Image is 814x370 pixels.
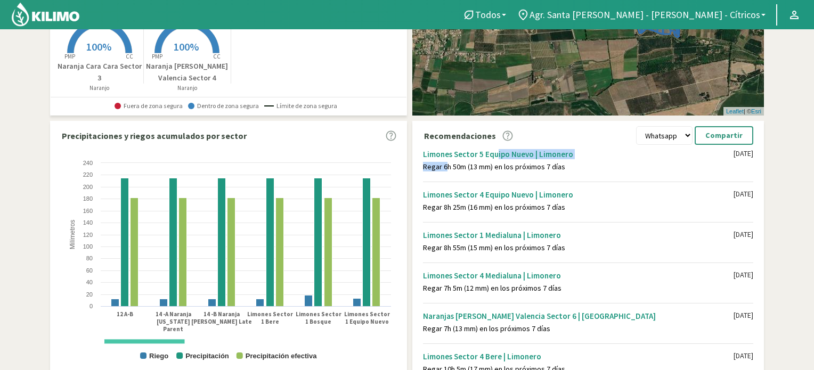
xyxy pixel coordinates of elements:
[188,102,259,110] span: Dentro de zona segura
[144,61,231,84] p: Naranja [PERSON_NAME] Valencia Sector 4
[264,102,337,110] span: Límite de zona segura
[144,84,231,93] p: Naranjo
[62,129,247,142] p: Precipitaciones y riegos acumulados por sector
[83,171,93,178] text: 220
[86,255,93,261] text: 80
[86,291,93,298] text: 20
[734,190,753,199] div: [DATE]
[751,108,761,114] a: Esri
[83,208,93,214] text: 160
[83,232,93,238] text: 120
[83,195,93,202] text: 180
[117,310,133,318] text: 12 A-B
[214,53,221,60] tspan: CC
[83,219,93,226] text: 140
[734,351,753,360] div: [DATE]
[705,129,743,142] p: Compartir
[89,303,93,309] text: 0
[424,129,496,142] p: Recomendaciones
[723,107,764,116] div: | ©
[475,9,501,20] span: Todos
[734,230,753,239] div: [DATE]
[156,310,191,333] text: 14 -A Naranja [US_STATE] Parent
[296,310,341,325] text: Limones Sector 1 Bosque
[86,267,93,274] text: 60
[247,310,293,325] text: Limones Sector 1 Bere
[86,279,93,285] text: 40
[56,84,143,93] p: Naranjo
[423,190,734,200] div: Limones Sector 4 Equipo Nuevo | Limonero
[423,149,734,159] div: Limones Sector 5 Equipo Nuevo | Limonero
[69,220,76,249] text: Milímetros
[423,284,734,293] div: Regar 7h 5m (12 mm) en los próximos 7 días
[423,351,734,361] div: Limones Sector 4 Bere | Limonero
[11,2,80,27] img: Kilimo
[734,270,753,279] div: [DATE]
[423,311,734,321] div: Naranjas [PERSON_NAME] Valencia Sector 6 | [GEOGRAPHIC_DATA]
[423,162,734,171] div: Regar 6h 50m (13 mm) en los próximos 7 días
[86,40,111,53] span: 100%
[149,352,168,360] text: Riego
[344,310,390,325] text: Limones Sector 1 Equipo Nuevo
[423,203,734,212] div: Regar 8h 25m (16 mm) en los próximos 7 días
[152,53,162,60] tspan: PMP
[734,311,753,320] div: [DATE]
[185,352,229,360] text: Precipitación
[423,270,734,281] div: Limones Sector 4 Medialuna | Limonero
[423,243,734,252] div: Regar 8h 55m (15 mm) en los próximos 7 días
[174,40,199,53] span: 100%
[83,160,93,166] text: 240
[64,53,75,60] tspan: PMP
[423,230,734,240] div: Limones Sector 1 Medialuna | Limonero
[734,149,753,158] div: [DATE]
[726,108,744,114] a: Leaflet
[56,61,143,84] p: Naranja Cara Cara Sector 3
[423,324,734,333] div: Regar 7h (13 mm) en los próximos 7 días
[695,126,753,145] button: Compartir
[246,352,317,360] text: Precipitación efectiva
[83,243,93,250] text: 100
[530,9,760,20] span: Agr. Santa [PERSON_NAME] - [PERSON_NAME] - Cítricos
[83,184,93,190] text: 200
[126,53,133,60] tspan: CC
[115,102,183,110] span: Fuera de zona segura
[191,310,252,326] text: 14 -B Naranja [PERSON_NAME] Late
